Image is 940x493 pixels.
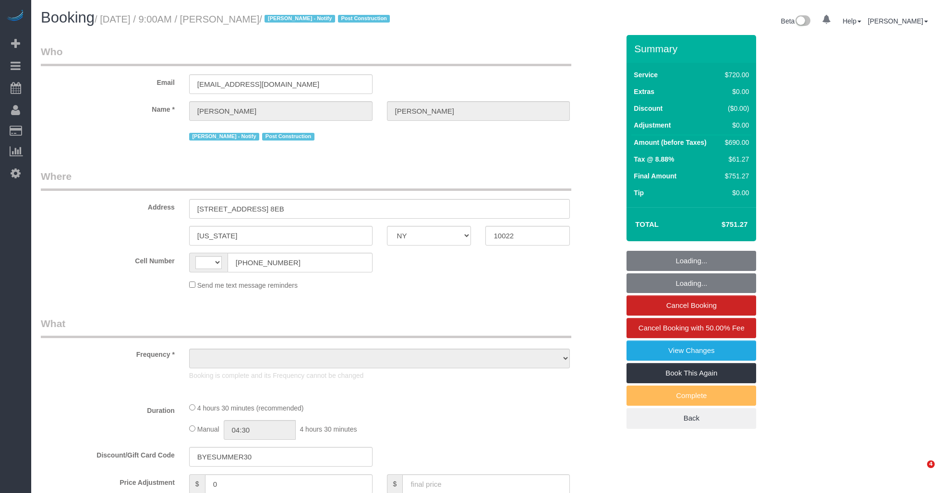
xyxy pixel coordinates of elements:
input: First Name [189,101,373,121]
div: $0.00 [721,188,749,198]
label: Price Adjustment [34,474,182,487]
span: Post Construction [262,133,314,141]
div: $690.00 [721,138,749,147]
div: ($0.00) [721,104,749,113]
input: City [189,226,373,246]
span: 4 [927,460,935,468]
a: [PERSON_NAME] [868,17,928,25]
label: Discount/Gift Card Code [34,447,182,460]
legend: Where [41,169,571,191]
strong: Total [635,220,659,228]
label: Amount (before Taxes) [634,138,706,147]
label: Tip [634,188,644,198]
span: Cancel Booking with 50.00% Fee [639,324,745,332]
h3: Summary [634,43,751,54]
label: Email [34,74,182,87]
div: $61.27 [721,154,749,164]
span: / [259,14,393,24]
h4: $751.27 [693,221,747,229]
input: Zip Code [485,226,570,246]
label: Adjustment [634,120,671,130]
legend: What [41,317,571,338]
span: 4 hours 30 minutes [300,425,357,433]
img: New interface [795,15,810,28]
label: Final Amount [634,171,676,181]
label: Cell Number [34,253,182,266]
label: Address [34,199,182,212]
small: / [DATE] / 9:00AM / [PERSON_NAME] [95,14,393,24]
input: Cell Number [228,253,373,272]
img: Automaid Logo [6,10,25,23]
legend: Who [41,45,571,66]
label: Discount [634,104,663,113]
span: Post Construction [338,15,390,23]
label: Frequency * [34,346,182,359]
div: $0.00 [721,120,749,130]
span: Manual [197,425,219,433]
a: Help [843,17,861,25]
input: Email [189,74,373,94]
iframe: Intercom live chat [907,460,930,483]
a: Book This Again [627,363,756,383]
p: Booking is complete and its Frequency cannot be changed [189,371,570,380]
label: Duration [34,402,182,415]
label: Name * [34,101,182,114]
input: Last Name [387,101,570,121]
span: [PERSON_NAME] - Notify [265,15,335,23]
span: Send me text message reminders [197,282,298,289]
label: Service [634,70,658,80]
div: $751.27 [721,171,749,181]
a: Cancel Booking with 50.00% Fee [627,318,756,338]
span: 4 hours 30 minutes (recommended) [197,404,304,412]
label: Extras [634,87,654,96]
a: Cancel Booking [627,295,756,316]
label: Tax @ 8.88% [634,154,674,164]
span: [PERSON_NAME] - Notify [189,133,259,141]
a: Beta [781,17,811,25]
a: View Changes [627,340,756,361]
a: Back [627,408,756,428]
div: $720.00 [721,70,749,80]
span: Booking [41,9,95,26]
div: $0.00 [721,87,749,96]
